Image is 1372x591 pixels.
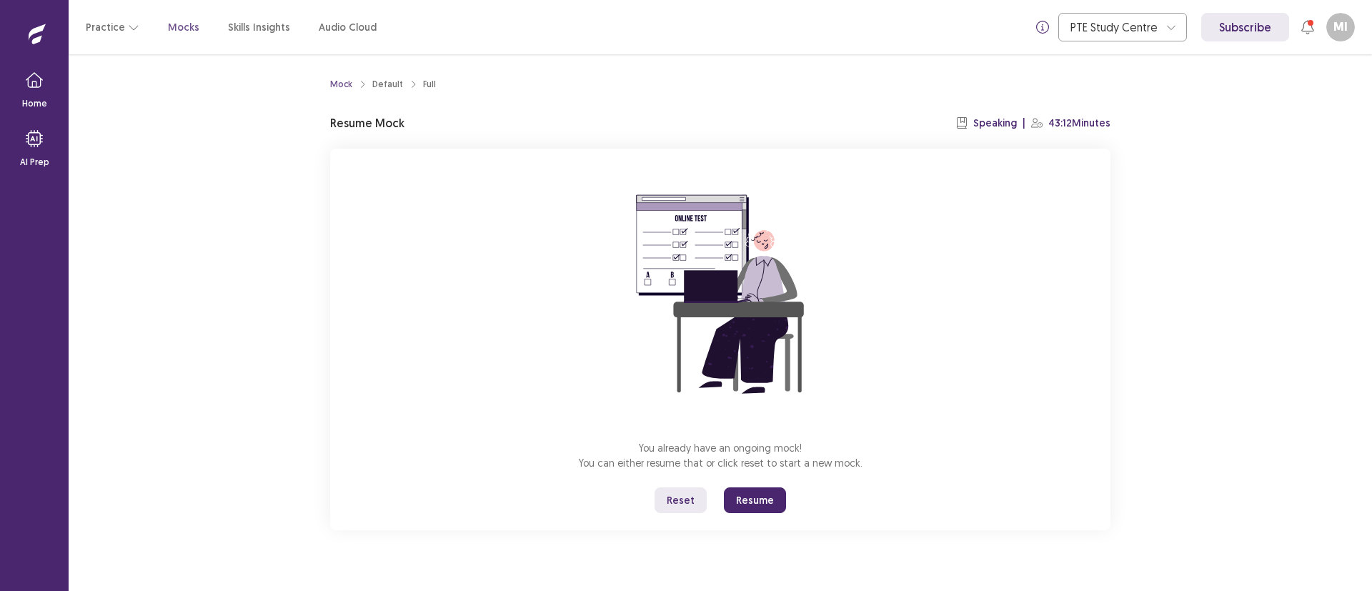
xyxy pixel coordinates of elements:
div: PTE Study Centre [1070,14,1159,41]
p: You already have an ongoing mock! You can either resume that or click reset to start a new mock. [579,440,863,470]
button: info [1030,14,1055,40]
p: AI Prep [20,156,49,169]
img: attend-mock [592,166,849,423]
div: Full [423,78,436,91]
p: 43:12 Minutes [1048,116,1110,131]
button: Resume [724,487,786,513]
p: Resume Mock [330,114,404,131]
a: Mock [330,78,352,91]
a: Skills Insights [228,20,290,35]
div: Default [372,78,403,91]
button: MI [1326,13,1355,41]
a: Subscribe [1201,13,1289,41]
button: Reset [655,487,707,513]
a: Audio Cloud [319,20,377,35]
a: Mocks [168,20,199,35]
p: Speaking [973,116,1017,131]
nav: breadcrumb [330,78,436,91]
p: Home [22,97,47,110]
button: Practice [86,14,139,40]
p: | [1023,116,1025,131]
